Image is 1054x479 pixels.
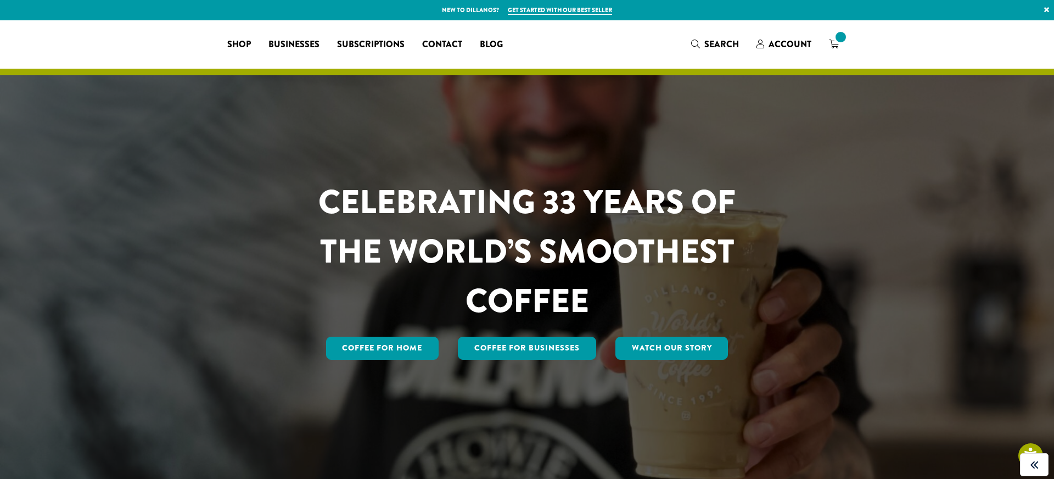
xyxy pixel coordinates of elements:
span: Subscriptions [337,38,405,52]
a: Shop [218,36,260,53]
a: Coffee for Home [326,337,439,360]
a: Coffee For Businesses [458,337,596,360]
span: Businesses [268,38,319,52]
a: Watch Our Story [615,337,728,360]
span: Blog [480,38,503,52]
span: Shop [227,38,251,52]
a: Get started with our best seller [508,5,612,15]
span: Account [769,38,811,51]
span: Contact [422,38,462,52]
a: Search [682,35,748,53]
h1: CELEBRATING 33 YEARS OF THE WORLD’S SMOOTHEST COFFEE [286,177,768,326]
span: Search [704,38,739,51]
